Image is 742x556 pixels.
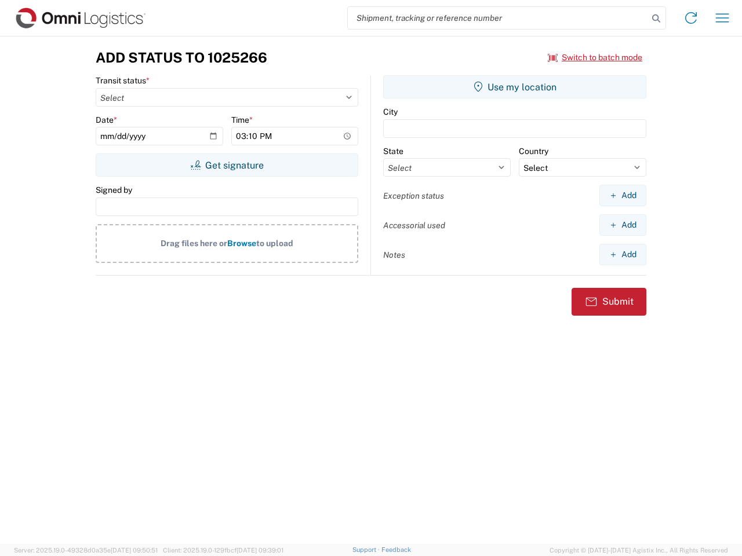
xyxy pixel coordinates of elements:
[572,288,646,316] button: Submit
[231,115,253,125] label: Time
[383,107,398,117] label: City
[599,185,646,206] button: Add
[96,75,150,86] label: Transit status
[383,75,646,98] button: Use my location
[96,185,132,195] label: Signed by
[519,146,548,156] label: Country
[14,547,158,554] span: Server: 2025.19.0-49328d0a35e
[163,547,283,554] span: Client: 2025.19.0-129fbcf
[256,239,293,248] span: to upload
[96,115,117,125] label: Date
[550,545,728,555] span: Copyright © [DATE]-[DATE] Agistix Inc., All Rights Reserved
[381,546,411,553] a: Feedback
[383,220,445,231] label: Accessorial used
[548,48,642,67] button: Switch to batch mode
[352,546,381,553] a: Support
[383,250,405,260] label: Notes
[96,49,267,66] h3: Add Status to 1025266
[599,244,646,265] button: Add
[96,153,358,177] button: Get signature
[161,239,227,248] span: Drag files here or
[599,214,646,236] button: Add
[383,146,403,156] label: State
[237,547,283,554] span: [DATE] 09:39:01
[348,7,648,29] input: Shipment, tracking or reference number
[111,547,158,554] span: [DATE] 09:50:51
[227,239,256,248] span: Browse
[383,191,444,201] label: Exception status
